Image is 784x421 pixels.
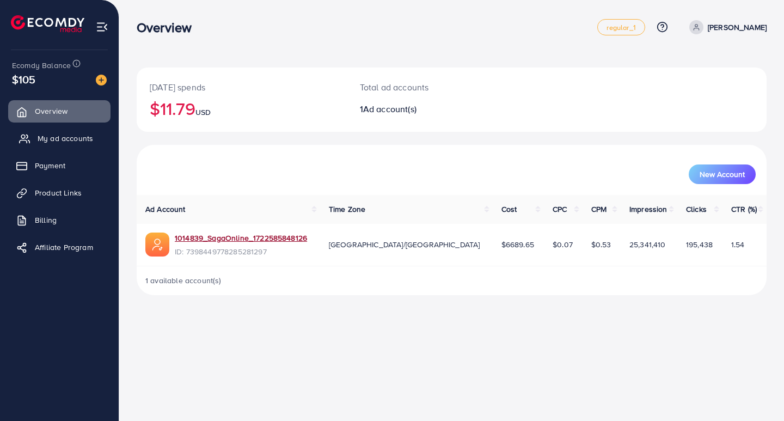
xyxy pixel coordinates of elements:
h2: 1 [360,104,491,114]
span: New Account [700,170,745,178]
a: Affiliate Program [8,236,111,258]
span: Impression [629,204,667,215]
a: Billing [8,209,111,231]
span: CTR (%) [731,204,757,215]
span: $6689.65 [501,239,534,250]
span: Payment [35,160,65,171]
span: My ad accounts [38,133,93,144]
span: regular_1 [607,24,635,31]
a: My ad accounts [8,127,111,149]
span: $0.53 [591,239,611,250]
span: Product Links [35,187,82,198]
a: Overview [8,100,111,122]
a: Product Links [8,182,111,204]
img: logo [11,15,84,32]
span: [GEOGRAPHIC_DATA]/[GEOGRAPHIC_DATA] [329,239,480,250]
p: [PERSON_NAME] [708,21,767,34]
img: image [96,75,107,86]
span: 195,438 [686,239,713,250]
span: Ad Account [145,204,186,215]
button: New Account [689,164,756,184]
span: $0.07 [553,239,573,250]
span: ID: 7398449778285281297 [175,246,307,257]
span: USD [195,107,211,118]
span: 1.54 [731,239,745,250]
a: Payment [8,155,111,176]
span: Cost [501,204,517,215]
span: Ecomdy Balance [12,60,71,71]
span: 1 available account(s) [145,275,222,286]
a: regular_1 [597,19,645,35]
span: CPC [553,204,567,215]
span: Time Zone [329,204,365,215]
img: menu [96,21,108,33]
span: Affiliate Program [35,242,93,253]
a: 1014839_SagaOnline_1722585848126 [175,233,307,243]
span: Overview [35,106,68,117]
img: ic-ads-acc.e4c84228.svg [145,233,169,257]
p: [DATE] spends [150,81,334,94]
span: CPM [591,204,607,215]
span: 25,341,410 [629,239,666,250]
span: $105 [12,71,36,87]
h2: $11.79 [150,98,334,119]
span: Ad account(s) [363,103,416,115]
p: Total ad accounts [360,81,491,94]
span: Clicks [686,204,707,215]
span: Billing [35,215,57,225]
a: [PERSON_NAME] [685,20,767,34]
iframe: Chat [738,372,776,413]
h3: Overview [137,20,200,35]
